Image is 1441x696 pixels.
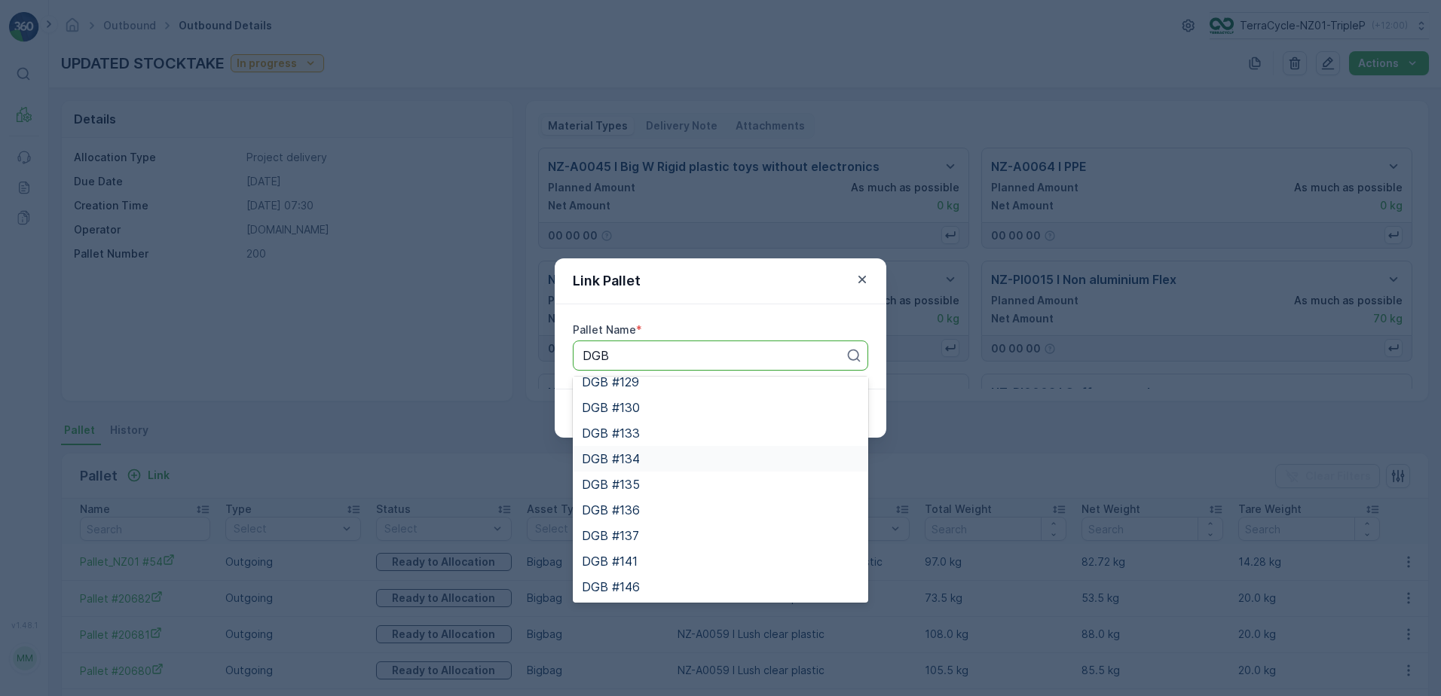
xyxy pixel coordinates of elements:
p: Link Pallet [573,270,641,292]
span: DGB #133 [582,426,640,440]
span: DGB #134 [582,452,640,466]
span: DGB #136 [582,503,640,517]
span: DGB #135 [582,478,640,491]
span: DGB #130 [582,401,640,414]
span: DGB #129 [582,375,639,389]
span: DGB #141 [582,554,638,568]
span: DGB #146 [582,580,640,594]
span: DGB #137 [582,529,639,542]
label: Pallet Name [573,323,636,336]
